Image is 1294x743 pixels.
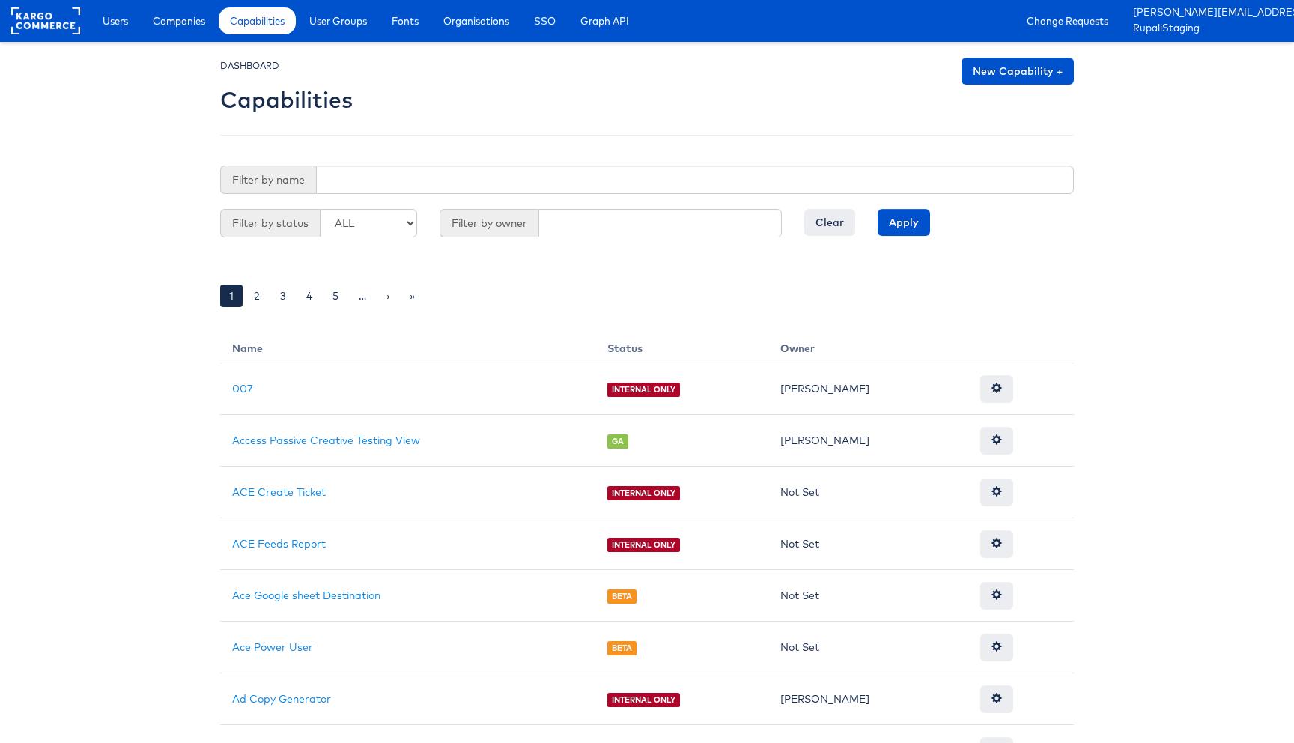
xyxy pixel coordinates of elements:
[768,518,968,570] td: Not Set
[103,13,128,28] span: Users
[220,285,243,307] a: 1
[768,329,968,363] th: Owner
[607,383,681,397] span: INTERNAL ONLY
[443,13,509,28] span: Organisations
[534,13,556,28] span: SSO
[440,209,538,237] span: Filter by owner
[350,285,375,307] a: …
[220,209,320,237] span: Filter by status
[595,329,768,363] th: Status
[232,485,326,499] a: ACE Create Ticket
[1133,21,1283,37] a: RupaliStaging
[607,589,637,604] span: BETA
[232,640,313,654] a: Ace Power User
[768,415,968,467] td: [PERSON_NAME]
[220,329,595,363] th: Name
[153,13,205,28] span: Companies
[232,692,331,706] a: Ad Copy Generator
[230,13,285,28] span: Capabilities
[962,58,1074,85] a: New Capability +
[607,693,681,707] span: INTERNAL ONLY
[232,382,253,395] a: 007
[232,537,326,551] a: ACE Feeds Report
[607,434,629,449] span: GA
[220,166,316,194] span: Filter by name
[220,60,279,71] small: DASHBOARD
[804,209,855,236] input: Clear
[245,285,269,307] a: 2
[91,7,139,34] a: Users
[768,622,968,673] td: Not Set
[298,7,378,34] a: User Groups
[220,88,353,112] h2: Capabilities
[323,285,347,307] a: 5
[232,434,420,447] a: Access Passive Creative Testing View
[401,285,424,307] a: »
[1015,7,1120,34] a: Change Requests
[1133,5,1283,21] a: [PERSON_NAME][EMAIL_ADDRESS][PERSON_NAME][DOMAIN_NAME]
[768,467,968,518] td: Not Set
[271,285,295,307] a: 3
[607,641,637,655] span: BETA
[432,7,520,34] a: Organisations
[232,589,380,602] a: Ace Google sheet Destination
[309,13,367,28] span: User Groups
[607,538,681,552] span: INTERNAL ONLY
[142,7,216,34] a: Companies
[392,13,419,28] span: Fonts
[768,570,968,622] td: Not Set
[768,673,968,725] td: [PERSON_NAME]
[219,7,296,34] a: Capabilities
[878,209,930,236] input: Apply
[768,363,968,415] td: [PERSON_NAME]
[523,7,567,34] a: SSO
[297,285,321,307] a: 4
[380,7,430,34] a: Fonts
[580,13,629,28] span: Graph API
[377,285,398,307] a: ›
[569,7,640,34] a: Graph API
[607,486,681,500] span: INTERNAL ONLY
